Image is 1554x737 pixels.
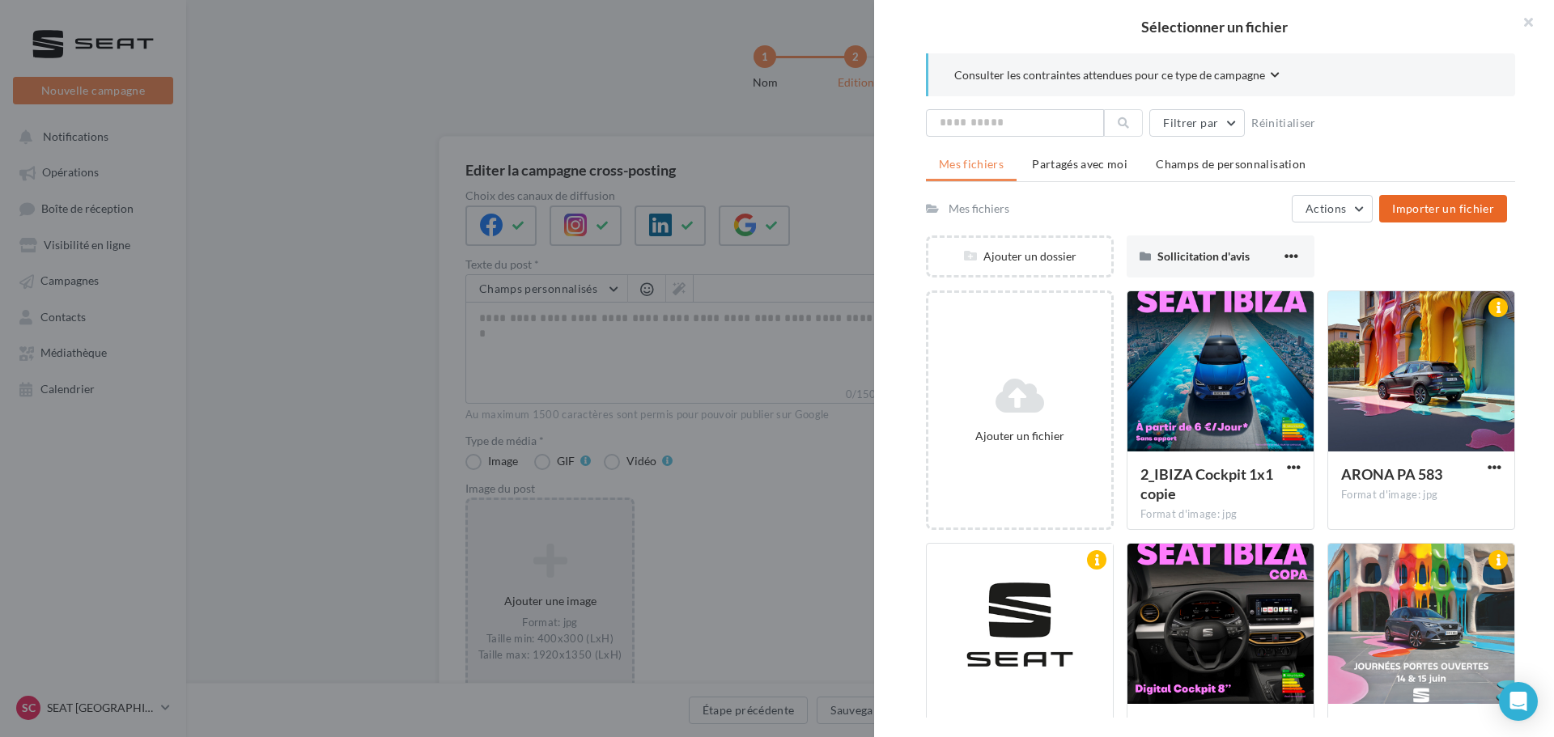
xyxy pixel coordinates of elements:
button: Importer un fichier [1379,195,1507,222]
button: Réinitialiser [1245,113,1323,133]
span: Champs de personnalisation [1156,157,1306,171]
button: Filtrer par [1149,109,1245,137]
span: Mes fichiers [939,157,1004,171]
div: Open Intercom Messenger [1499,682,1538,721]
span: ARONA PA 583 [1341,465,1442,483]
span: 2_IBIZA Cockpit 1x1 copie [1140,465,1273,502]
div: Format d'image: jpg [1140,507,1301,522]
span: IBIZA Cockpit 1x1 [1140,718,1259,735]
div: Ajouter un fichier [935,428,1105,444]
div: Ajouter un dossier [928,248,1111,265]
button: Consulter les contraintes attendues pour ce type de campagne [954,66,1280,87]
span: Importer un fichier [1392,201,1494,215]
div: Mes fichiers [949,201,1009,217]
span: Partagés avec moi [1032,157,1127,171]
span: Consulter les contraintes attendues pour ce type de campagne [954,67,1265,83]
button: Actions [1292,195,1373,222]
div: Format d'image: jpg [1341,488,1501,502]
h2: Sélectionner un fichier [900,19,1528,34]
span: Sollicitation d'avis [1157,249,1250,263]
span: Actions [1306,201,1346,215]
